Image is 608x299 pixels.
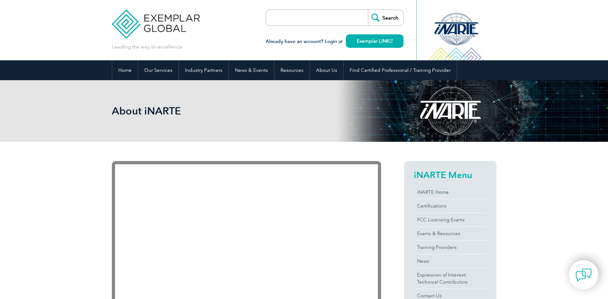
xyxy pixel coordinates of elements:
a: Resources [274,60,310,80]
a: Training Providers [414,241,487,254]
a: Home [112,60,138,80]
img: contact-chat.png [576,267,592,283]
p: Leading the way to excellence [112,43,182,50]
a: Industry Partners [179,60,229,80]
a: FCC Licensing Exams [414,213,487,226]
a: Exams & Resources [414,227,487,240]
a: News [414,254,487,268]
a: iNARTE Home [414,185,487,199]
a: Expression of Interest:Technical Contributors [414,268,487,289]
h3: Already have an account? Login at [266,38,404,46]
a: Exemplar LINK [346,34,404,48]
a: Certifications [414,199,487,213]
h2: About iNARTE [112,106,381,116]
h2: iNARTE Menu [414,170,487,180]
a: News & Events [229,60,274,80]
a: Our Services [138,60,179,80]
input: Search [368,10,403,25]
a: About Us [310,60,343,80]
a: Find Certified Professional / Training Provider [344,60,457,80]
img: open_square.png [389,39,393,43]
